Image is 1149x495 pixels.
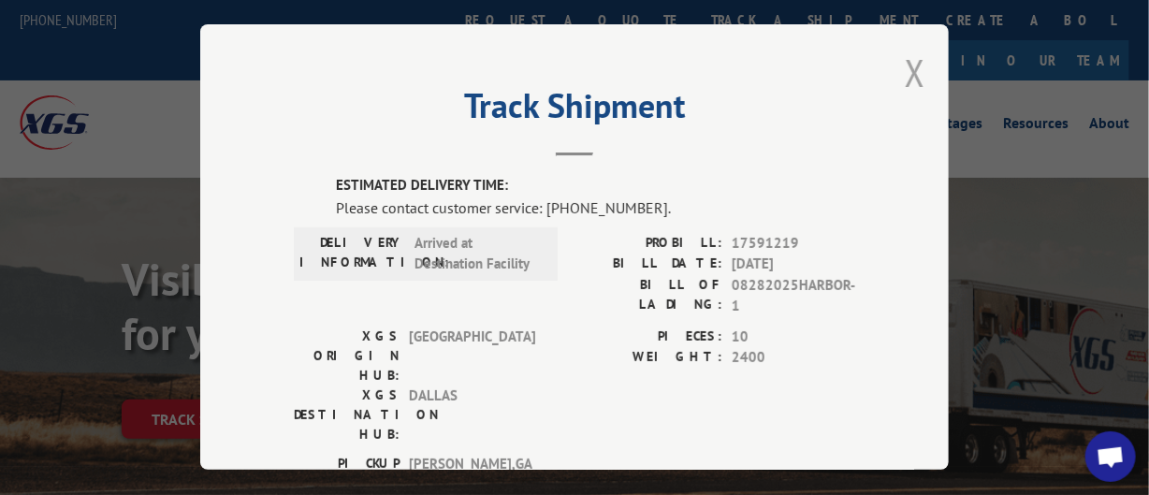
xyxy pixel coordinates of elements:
span: 2400 [732,348,855,370]
label: BILL DATE: [574,255,722,276]
label: PROBILL: [574,233,722,255]
a: Open chat [1085,431,1136,482]
label: PICKUP CITY: [294,454,400,493]
label: XGS ORIGIN HUB: [294,327,400,386]
label: PIECES: [574,327,722,348]
span: DALLAS [409,386,535,444]
div: Please contact customer service: [PHONE_NUMBER]. [336,197,855,219]
label: WEIGHT: [574,348,722,370]
span: 10 [732,327,855,348]
span: [GEOGRAPHIC_DATA] [409,327,535,386]
label: XGS DESTINATION HUB: [294,386,400,444]
h2: Track Shipment [294,93,855,128]
label: ESTIMATED DELIVERY TIME: [336,176,855,197]
span: 08282025HARBOR-1 [732,275,855,317]
span: Arrived at Destination Facility [415,233,541,275]
span: [PERSON_NAME] , GA [409,454,535,493]
label: BILL OF LADING: [574,275,722,317]
span: 17591219 [732,233,855,255]
span: [DATE] [732,255,855,276]
label: DELIVERY INFORMATION: [299,233,405,275]
button: Close modal [905,48,925,97]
